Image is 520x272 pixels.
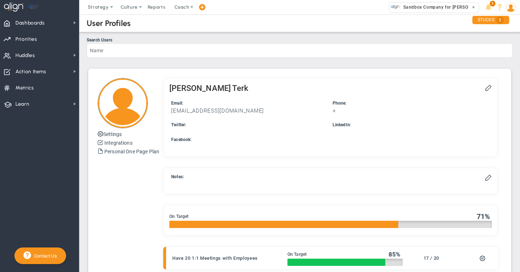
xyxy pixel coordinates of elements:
[171,174,483,180] div: Notes:
[333,100,490,107] div: Phone:
[287,252,307,257] span: On Target
[389,251,396,258] span: 85
[490,1,495,6] span: 1
[16,64,46,79] span: Action Items
[496,17,504,24] span: 1
[171,108,329,114] h3: [EMAIL_ADDRESS][DOMAIN_NAME]
[477,212,492,220] div: %
[333,108,490,114] h3: +
[16,48,35,63] span: Huddles
[121,4,138,10] span: Culture
[424,255,439,261] span: 17 / 20
[31,253,57,259] span: Contact Us
[391,3,400,12] img: 33519.Company.photo
[472,16,509,24] div: STUCKS
[171,100,329,107] div: Email:
[88,4,109,10] span: Strategy
[171,122,329,128] div: Twitter:
[169,84,231,93] h2: [PERSON_NAME]
[87,18,131,28] div: User Profiles
[16,16,45,31] span: Dashboards
[87,43,513,58] input: Search Users
[87,38,513,43] div: Search Users
[16,80,34,96] span: Metrics
[333,122,490,128] div: LinkedIn:
[232,84,248,93] h2: Terk
[169,214,188,219] span: On Target
[171,136,490,143] div: Facebook:
[97,138,133,147] button: Integrations
[172,255,258,261] span: Have 20 1:1 Meetings with Employees
[97,78,148,128] img: Loading...
[104,140,133,146] a: Integrations
[468,3,479,13] span: select
[16,32,37,47] span: Priorities
[477,212,485,221] span: 71
[104,149,159,154] a: Personal One Page Plan
[97,147,159,155] button: Personal One Page Plan
[16,97,29,112] span: Learn
[389,250,403,258] div: %
[174,4,189,10] span: Coach
[400,3,488,12] span: Sandbox Company for [PERSON_NAME]
[506,3,516,12] img: 51354.Person.photo
[97,130,122,138] button: Settings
